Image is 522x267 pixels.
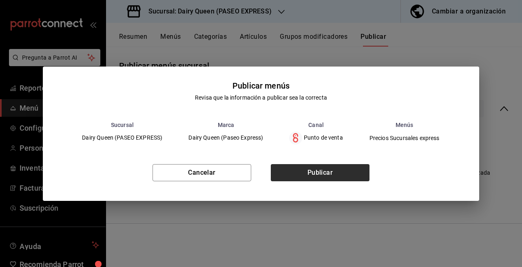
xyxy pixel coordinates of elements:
[356,122,453,128] th: Menús
[289,131,343,145] div: Punto de venta
[195,93,327,102] div: Revisa que la información a publicar sea la correcta
[369,135,440,141] span: Precios Sucursales express
[276,122,356,128] th: Canal
[232,80,290,92] div: Publicar menús
[175,128,276,148] td: Dairy Queen (Paseo Express)
[153,164,251,181] button: Cancelar
[69,122,175,128] th: Sucursal
[175,122,276,128] th: Marca
[271,164,369,181] button: Publicar
[69,128,175,148] td: Dairy Queen (PASEO EXPRESS)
